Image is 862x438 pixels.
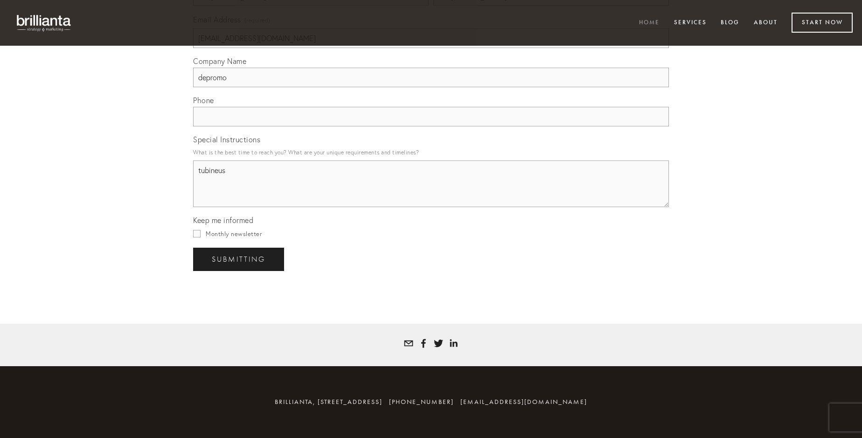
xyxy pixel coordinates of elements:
[792,13,853,33] a: Start Now
[206,230,262,237] span: Monthly newsletter
[212,255,265,264] span: Submitting
[389,398,454,406] span: [PHONE_NUMBER]
[193,230,201,237] input: Monthly newsletter
[419,339,428,348] a: Tatyana Bolotnikov White
[449,339,458,348] a: Tatyana White
[193,146,669,159] p: What is the best time to reach you? What are your unique requirements and timelines?
[193,216,253,225] span: Keep me informed
[404,339,413,348] a: tatyana@brillianta.com
[460,398,587,406] a: [EMAIL_ADDRESS][DOMAIN_NAME]
[668,15,713,31] a: Services
[434,339,443,348] a: Tatyana White
[193,96,214,105] span: Phone
[193,248,284,271] button: SubmittingSubmitting
[633,15,666,31] a: Home
[193,135,260,144] span: Special Instructions
[715,15,745,31] a: Blog
[748,15,784,31] a: About
[275,398,382,406] span: brillianta, [STREET_ADDRESS]
[9,9,79,36] img: brillianta - research, strategy, marketing
[193,56,246,66] span: Company Name
[193,160,669,207] textarea: tubineus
